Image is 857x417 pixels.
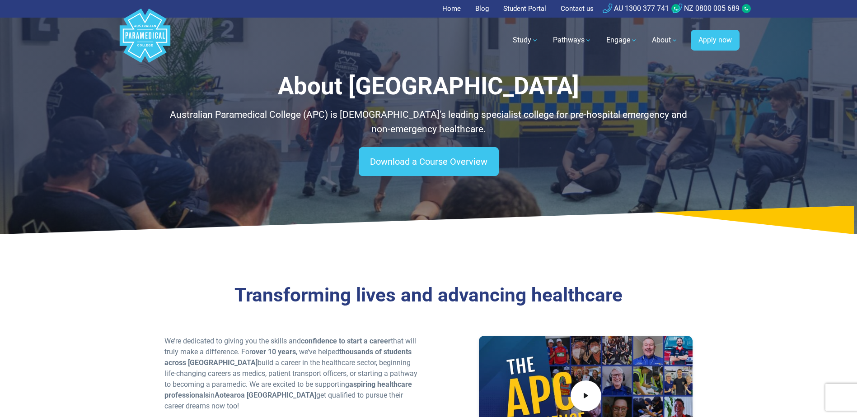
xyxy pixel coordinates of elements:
[301,337,391,345] strong: confidence to start a career
[691,30,740,51] a: Apply now
[164,72,693,101] h1: About [GEOGRAPHIC_DATA]
[359,147,499,176] a: Download a Course Overview
[507,28,544,53] a: Study
[118,18,172,63] a: Australian Paramedical College
[164,336,423,412] p: We’re dedicated to giving you the skills and that will truly make a difference. For , we’ve helpe...
[601,28,643,53] a: Engage
[673,4,740,13] a: NZ 0800 005 689
[603,4,669,13] a: AU 1300 377 741
[548,28,597,53] a: Pathways
[164,284,693,307] h3: Transforming lives and advancing healthcare
[646,28,684,53] a: About
[164,108,693,136] p: Australian Paramedical College (APC) is [DEMOGRAPHIC_DATA]’s leading specialist college for pre-h...
[252,347,296,356] strong: over 10 years
[215,391,316,399] strong: Aotearoa [GEOGRAPHIC_DATA]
